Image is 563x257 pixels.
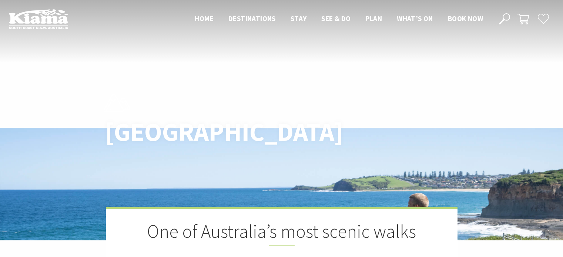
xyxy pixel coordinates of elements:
nav: Main Menu [187,13,490,25]
span: Home [195,14,214,23]
span: Plan [366,14,382,23]
span: See & Do [321,14,351,23]
span: What’s On [397,14,433,23]
h1: [GEOGRAPHIC_DATA] [105,118,314,146]
span: Destinations [228,14,276,23]
h2: One of Australia’s most scenic walks [143,220,420,246]
span: Stay [291,14,307,23]
img: Kiama Logo [9,9,68,29]
span: Book now [448,14,483,23]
